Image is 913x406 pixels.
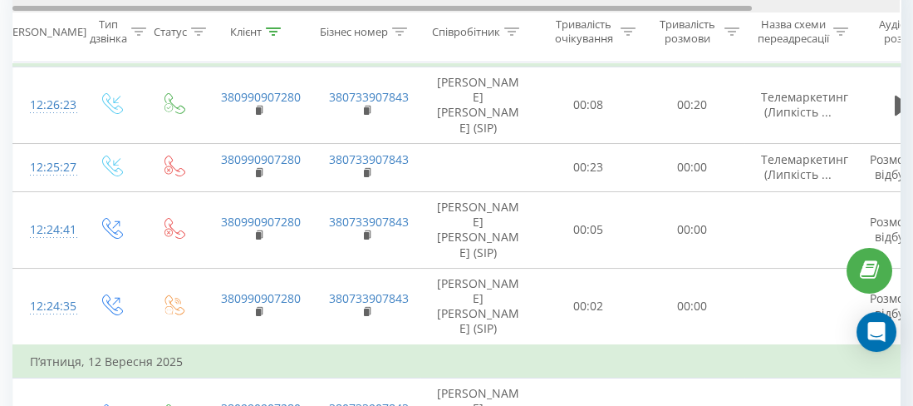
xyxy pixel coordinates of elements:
td: 00:23 [537,143,641,191]
div: Бізнес номер [320,24,388,38]
div: Назва схеми переадресації [758,17,829,46]
a: 380733907843 [329,151,409,167]
div: Статус [154,24,187,38]
td: 00:02 [537,268,641,344]
div: Тривалість розмови [655,17,720,46]
div: Open Intercom Messenger [857,312,896,352]
td: [PERSON_NAME] [PERSON_NAME] (SIP) [420,268,537,344]
td: [PERSON_NAME] [PERSON_NAME] (SIP) [420,192,537,269]
div: 12:24:41 [30,214,63,246]
div: 12:26:23 [30,89,63,121]
div: Тривалість очікування [551,17,616,46]
a: 380733907843 [329,89,409,105]
td: 00:00 [641,192,744,269]
div: 12:25:27 [30,151,63,184]
a: 380733907843 [329,214,409,230]
td: 00:20 [641,67,744,144]
div: Клієнт [230,24,262,38]
a: 380733907843 [329,290,409,306]
div: Співробітник [432,24,500,38]
td: 00:00 [641,268,744,344]
td: 00:05 [537,192,641,269]
div: Тип дзвінка [90,17,127,46]
div: 12:24:35 [30,290,63,323]
span: Телемаркетинг (Липкість ... [761,151,848,182]
a: 380990907280 [221,214,301,230]
div: [PERSON_NAME] [2,24,86,38]
a: 380990907280 [221,89,301,105]
td: 00:00 [641,143,744,191]
span: Телемаркетинг (Липкість ... [761,89,848,120]
a: 380990907280 [221,151,301,167]
td: [PERSON_NAME] [PERSON_NAME] (SIP) [420,67,537,144]
a: 380990907280 [221,290,301,306]
td: 00:08 [537,67,641,144]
